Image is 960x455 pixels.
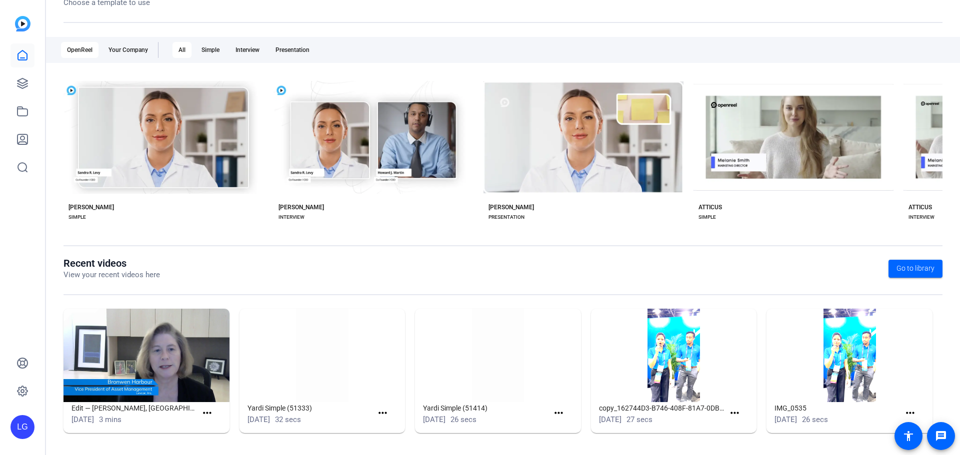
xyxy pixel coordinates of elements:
[766,309,932,402] img: IMG_0535
[599,415,621,424] span: [DATE]
[888,260,942,278] a: Go to library
[902,430,914,442] mat-icon: accessibility
[102,42,154,58] div: Your Company
[63,269,160,281] p: View your recent videos here
[802,415,828,424] span: 26 secs
[229,42,265,58] div: Interview
[488,203,534,211] div: [PERSON_NAME]
[278,203,324,211] div: [PERSON_NAME]
[63,257,160,269] h1: Recent videos
[71,402,197,414] h1: Edit — [PERSON_NAME], [GEOGRAPHIC_DATA]
[201,407,213,420] mat-icon: more_horiz
[239,309,405,402] img: Yardi Simple (51333)
[698,203,722,211] div: ATTICUS
[698,213,716,221] div: SIMPLE
[172,42,191,58] div: All
[247,402,373,414] h1: Yardi Simple (51333)
[423,415,445,424] span: [DATE]
[10,415,34,439] div: LG
[904,407,916,420] mat-icon: more_horiz
[68,213,86,221] div: SIMPLE
[488,213,524,221] div: PRESENTATION
[599,402,724,414] h1: copy_162744D3-B746-408F-81A7-0DB752723861
[423,402,548,414] h1: Yardi Simple (51414)
[68,203,114,211] div: [PERSON_NAME]
[278,213,304,221] div: INTERVIEW
[275,415,301,424] span: 32 secs
[450,415,476,424] span: 26 secs
[415,309,581,402] img: Yardi Simple (51414)
[774,415,797,424] span: [DATE]
[71,415,94,424] span: [DATE]
[15,16,30,31] img: blue-gradient.svg
[269,42,315,58] div: Presentation
[896,263,934,274] span: Go to library
[63,309,229,402] img: Edit — Bronwen Harbour, Levcor
[247,415,270,424] span: [DATE]
[908,203,932,211] div: ATTICUS
[935,430,947,442] mat-icon: message
[908,213,934,221] div: INTERVIEW
[774,402,900,414] h1: IMG_0535
[591,309,757,402] img: copy_162744D3-B746-408F-81A7-0DB752723861
[728,407,741,420] mat-icon: more_horiz
[626,415,652,424] span: 27 secs
[99,415,121,424] span: 3 mins
[552,407,565,420] mat-icon: more_horiz
[376,407,389,420] mat-icon: more_horiz
[61,42,98,58] div: OpenReel
[195,42,225,58] div: Simple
